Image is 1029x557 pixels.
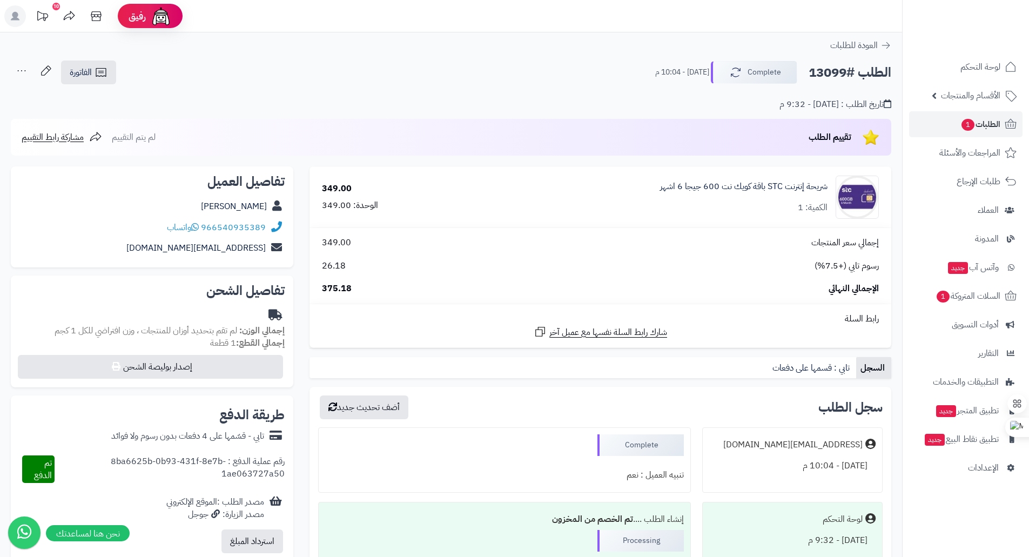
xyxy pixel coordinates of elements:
[978,346,999,361] span: التقارير
[325,465,683,486] div: تنبيه العميل : نعم
[936,405,956,417] span: جديد
[219,408,285,421] h2: طريقة الدفع
[909,426,1023,452] a: تطبيق نقاط البيعجديد
[936,290,950,303] span: 1
[325,509,683,530] div: إنشاء الطلب ....
[909,140,1023,166] a: المراجعات والأسئلة
[909,169,1023,194] a: طلبات الإرجاع
[957,174,1000,189] span: طلبات الإرجاع
[112,131,156,144] span: لم يتم التقييم
[314,313,887,325] div: رابط السلة
[597,530,684,552] div: Processing
[811,237,879,249] span: إجمالي سعر المنتجات
[18,355,283,379] button: إصدار بوليصة الشحن
[322,237,351,249] span: 349.00
[909,455,1023,481] a: الإعدادات
[779,98,891,111] div: تاريخ الطلب : [DATE] - 9:32 م
[968,460,999,475] span: الإعدادات
[978,203,999,218] span: العملاء
[809,131,851,144] span: تقييم الطلب
[952,317,999,332] span: أدوات التسويق
[961,118,975,131] span: 1
[909,111,1023,137] a: الطلبات1
[723,439,863,451] div: [EMAIL_ADDRESS][DOMAIN_NAME]
[909,398,1023,424] a: تطبيق المتجرجديد
[936,288,1000,304] span: السلات المتروكة
[322,283,352,295] span: 375.18
[29,5,56,30] a: تحديثات المنصة
[709,530,876,551] div: [DATE] - 9:32 م
[322,183,352,195] div: 349.00
[925,434,945,446] span: جديد
[909,254,1023,280] a: وآتس آبجديد
[236,337,285,350] strong: إجمالي القطع:
[815,260,879,272] span: رسوم تابي (+7.5%)
[239,324,285,337] strong: إجمالي الوزن:
[166,496,264,521] div: مصدر الطلب :الموقع الإلكتروني
[70,66,92,79] span: الفاتورة
[167,221,199,234] a: واتساب
[129,10,146,23] span: رفيق
[660,180,828,193] a: شريحة إنترنت STC باقة كويك نت 600 جيجا 6 اشهر
[948,262,968,274] span: جديد
[924,432,999,447] span: تطبيق نقاط البيع
[111,430,264,442] div: تابي - قسّمها على 4 دفعات بدون رسوم ولا فوائد
[947,260,999,275] span: وآتس آب
[909,54,1023,80] a: لوحة التحكم
[52,3,60,10] div: 10
[150,5,172,27] img: ai-face.png
[322,199,378,212] div: الوحدة: 349.00
[166,508,264,521] div: مصدر الزيارة: جوجل
[830,39,891,52] a: العودة للطلبات
[960,117,1000,132] span: الطلبات
[597,434,684,456] div: Complete
[856,357,891,379] a: السجل
[809,62,891,84] h2: الطلب #13099
[22,131,84,144] span: مشاركة رابط التقييم
[909,197,1023,223] a: العملاء
[34,457,52,482] span: تم الدفع
[768,357,856,379] a: تابي : قسمها على دفعات
[320,395,408,419] button: أضف تحديث جديد
[818,401,883,414] h3: سجل الطلب
[711,61,797,84] button: Complete
[909,226,1023,252] a: المدونة
[823,513,863,526] div: لوحة التحكم
[22,131,102,144] a: مشاركة رابط التقييم
[322,260,346,272] span: 26.18
[201,200,267,213] a: [PERSON_NAME]
[61,61,116,84] a: الفاتورة
[126,241,266,254] a: [EMAIL_ADDRESS][DOMAIN_NAME]
[909,283,1023,309] a: السلات المتروكة1
[956,18,1019,41] img: logo-2.png
[829,283,879,295] span: الإجمالي النهائي
[933,374,999,390] span: التطبيقات والخدمات
[210,337,285,350] small: 1 قطعة
[709,455,876,477] div: [DATE] - 10:04 م
[655,67,709,78] small: [DATE] - 10:04 م
[830,39,878,52] span: العودة للطلبات
[552,513,633,526] b: تم الخصم من المخزون
[909,340,1023,366] a: التقارير
[941,88,1000,103] span: الأقسام والمنتجات
[909,312,1023,338] a: أدوات التسويق
[19,284,285,297] h2: تفاصيل الشحن
[935,403,999,418] span: تطبيق المتجر
[221,529,283,553] button: استرداد المبلغ
[19,175,285,188] h2: تفاصيل العميل
[836,176,878,219] img: 1737381301-5796560422315345811-90x90.jpg
[960,59,1000,75] span: لوحة التحكم
[55,324,237,337] span: لم تقم بتحديد أوزان للمنتجات ، وزن افتراضي للكل 1 كجم
[909,369,1023,395] a: التطبيقات والخدمات
[975,231,999,246] span: المدونة
[201,221,266,234] a: 966540935389
[534,325,667,339] a: شارك رابط السلة نفسها مع عميل آخر
[55,455,285,484] div: رقم عملية الدفع : 8ba6625b-0b93-431f-8e7b-1ae063727a50
[549,326,667,339] span: شارك رابط السلة نفسها مع عميل آخر
[798,202,828,214] div: الكمية: 1
[939,145,1000,160] span: المراجعات والأسئلة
